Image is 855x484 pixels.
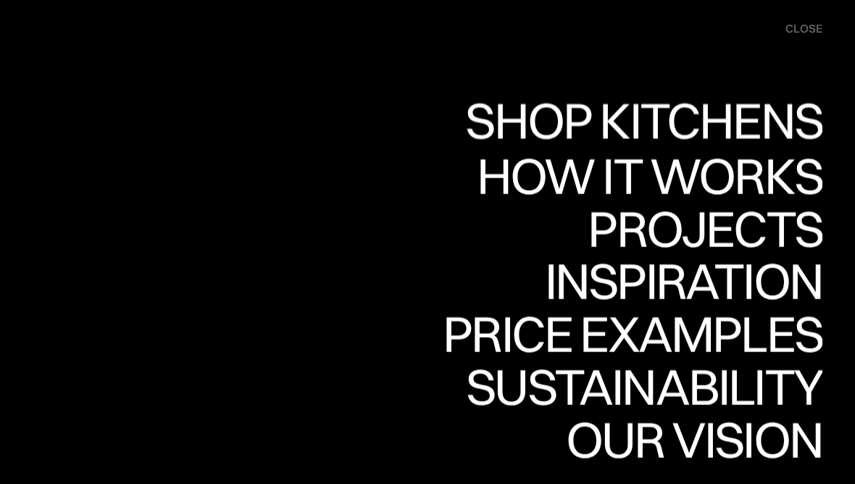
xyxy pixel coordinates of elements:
a: How it worksHow it works [473,150,822,203]
div: Sustainability [454,412,822,463]
a: InspirationInspiration [525,256,822,309]
div: close [785,21,822,37]
div: Our vision [554,414,822,464]
div: Shop Kitchens [458,95,822,146]
div: Shop Kitchens [458,146,822,196]
div: Inspiration [525,256,822,306]
a: ProjectsProjects [588,203,822,256]
a: SustainabilitySustainability [454,362,822,414]
div: Sustainability [454,362,822,412]
div: How it works [473,201,822,251]
div: Price examples [443,359,822,410]
a: Price examplesPrice examples [443,309,822,362]
div: How it works [473,150,822,201]
a: Our visionOur vision [554,414,822,467]
div: menu [771,14,822,43]
div: Projects [588,254,822,304]
div: Projects [588,203,822,254]
div: Inspiration [525,306,822,357]
div: Price examples [443,309,822,359]
a: Shop KitchensShop Kitchens [458,98,822,151]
